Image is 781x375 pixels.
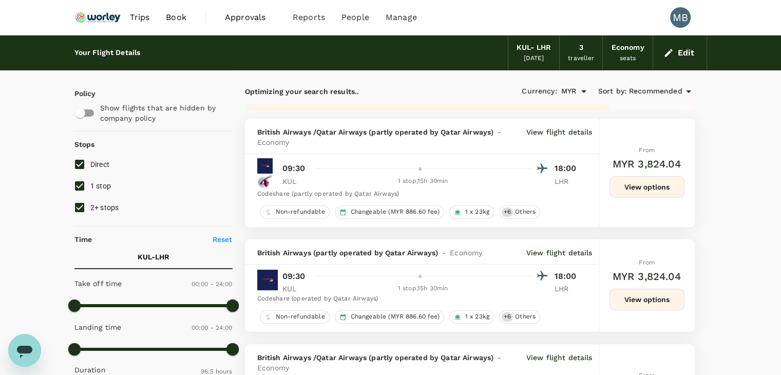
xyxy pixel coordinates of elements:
[257,248,439,258] span: British Airways (partly operated by Qatar Airways)
[272,312,329,321] span: Non-refundable
[450,248,482,258] span: Economy
[598,86,626,97] span: Sort by :
[192,324,233,331] span: 00:00 - 24:00
[74,234,92,245] p: Time
[511,208,540,216] span: Others
[347,312,444,321] span: Changeable (MYR 886.60 fee)
[213,234,233,245] p: Reset
[314,176,532,186] div: 1 stop , 15h 30min
[639,259,655,266] span: From
[257,363,290,373] span: Economy
[257,137,290,147] span: Economy
[526,127,593,147] p: View flight details
[522,86,557,97] span: Currency :
[613,156,681,172] h6: MYR 3,824.04
[526,248,593,258] p: View flight details
[282,176,308,186] p: KUL
[293,11,325,24] span: Reports
[611,42,644,53] div: Economy
[166,11,186,24] span: Book
[499,310,540,324] div: +6Others
[502,208,513,216] span: + 6
[257,174,273,189] img: QR
[461,312,493,321] span: 1 x 23kg
[639,146,655,154] span: From
[201,368,233,375] span: 96.5 hours
[555,162,580,175] p: 18:00
[8,334,41,367] iframe: Button to launch messaging window
[609,176,684,198] button: View options
[282,284,308,294] p: KUL
[257,270,278,290] img: BA
[568,53,594,64] div: traveller
[341,11,369,24] span: People
[449,205,494,219] div: 1 x 23kg
[74,322,122,332] p: Landing time
[577,84,591,99] button: Open
[347,208,444,216] span: Changeable (MYR 886.60 fee)
[461,208,493,216] span: 1 x 23kg
[74,47,141,59] div: Your Flight Details
[282,162,306,175] p: 09:30
[129,11,149,24] span: Trips
[449,310,494,324] div: 1 x 23kg
[90,182,111,190] span: 1 stop
[629,86,682,97] span: Recommended
[90,160,110,168] span: Direct
[620,53,636,64] div: seats
[257,127,494,137] span: British Airways / Qatar Airways (partly operated by Qatar Airways)
[613,268,681,285] h6: MYR 3,824.04
[670,7,691,28] div: MB
[526,352,593,373] p: View flight details
[257,189,580,199] div: Codeshare (partly operated by Qatar Airways)
[74,140,95,148] strong: Stops
[314,284,532,294] div: 1 stop , 15h 30min
[260,310,330,324] div: Non-refundable
[524,53,544,64] div: [DATE]
[257,294,580,304] div: Codeshare (operated by Qatar Airways)
[438,248,450,258] span: -
[257,352,494,363] span: British Airways / Qatar Airways (partly operated by Qatar Airways)
[609,289,684,310] button: View options
[74,88,84,99] p: Policy
[74,6,122,29] img: Ranhill Worley Sdn Bhd
[272,208,329,216] span: Non-refundable
[90,203,119,212] span: 2+ stops
[502,312,513,321] span: + 6
[192,280,233,288] span: 00:00 - 24:00
[257,158,273,174] img: BA
[245,86,470,97] p: Optimizing your search results..
[555,270,580,283] p: 18:00
[100,103,225,123] p: Show flights that are hidden by company policy
[579,42,583,53] div: 3
[74,278,122,289] p: Take off time
[225,11,276,24] span: Approvals
[517,42,551,53] div: KUL - LHR
[335,310,444,324] div: Changeable (MYR 886.60 fee)
[282,270,306,283] p: 09:30
[555,176,580,186] p: LHR
[511,312,540,321] span: Others
[386,11,417,24] span: Manage
[260,205,330,219] div: Non-refundable
[493,352,505,363] span: -
[661,45,698,61] button: Edit
[335,205,444,219] div: Changeable (MYR 886.60 fee)
[499,205,540,219] div: +6Others
[74,365,106,375] p: Duration
[555,284,580,294] p: LHR
[138,252,169,262] p: KUL - LHR
[493,127,505,137] span: -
